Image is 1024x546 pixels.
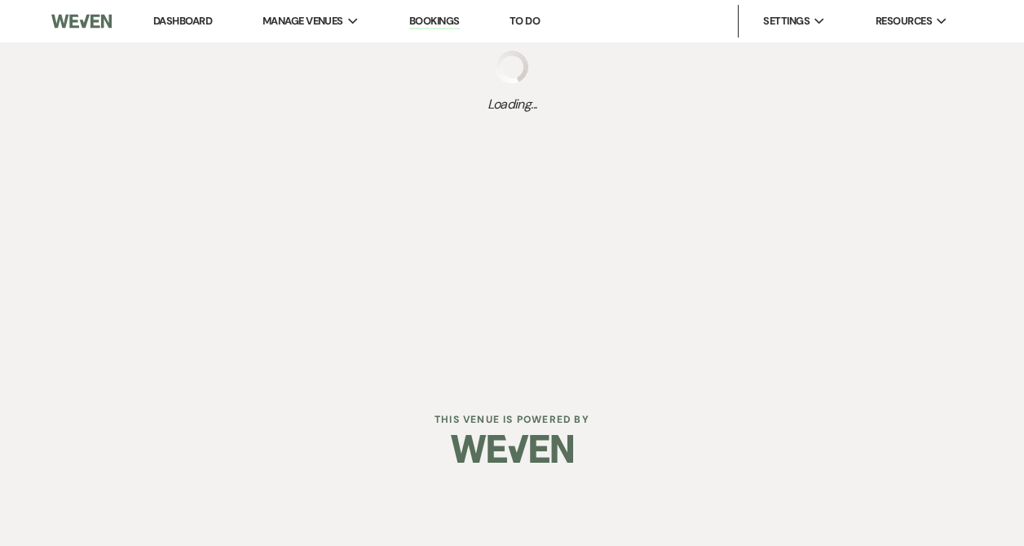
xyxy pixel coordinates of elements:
[488,95,537,114] span: Loading...
[409,14,460,29] a: Bookings
[451,420,573,477] img: Weven Logo
[763,13,810,29] span: Settings
[263,13,343,29] span: Manage Venues
[496,51,528,83] img: loading spinner
[510,14,540,28] a: To Do
[876,13,932,29] span: Resources
[153,14,212,28] a: Dashboard
[51,4,112,38] img: Weven Logo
